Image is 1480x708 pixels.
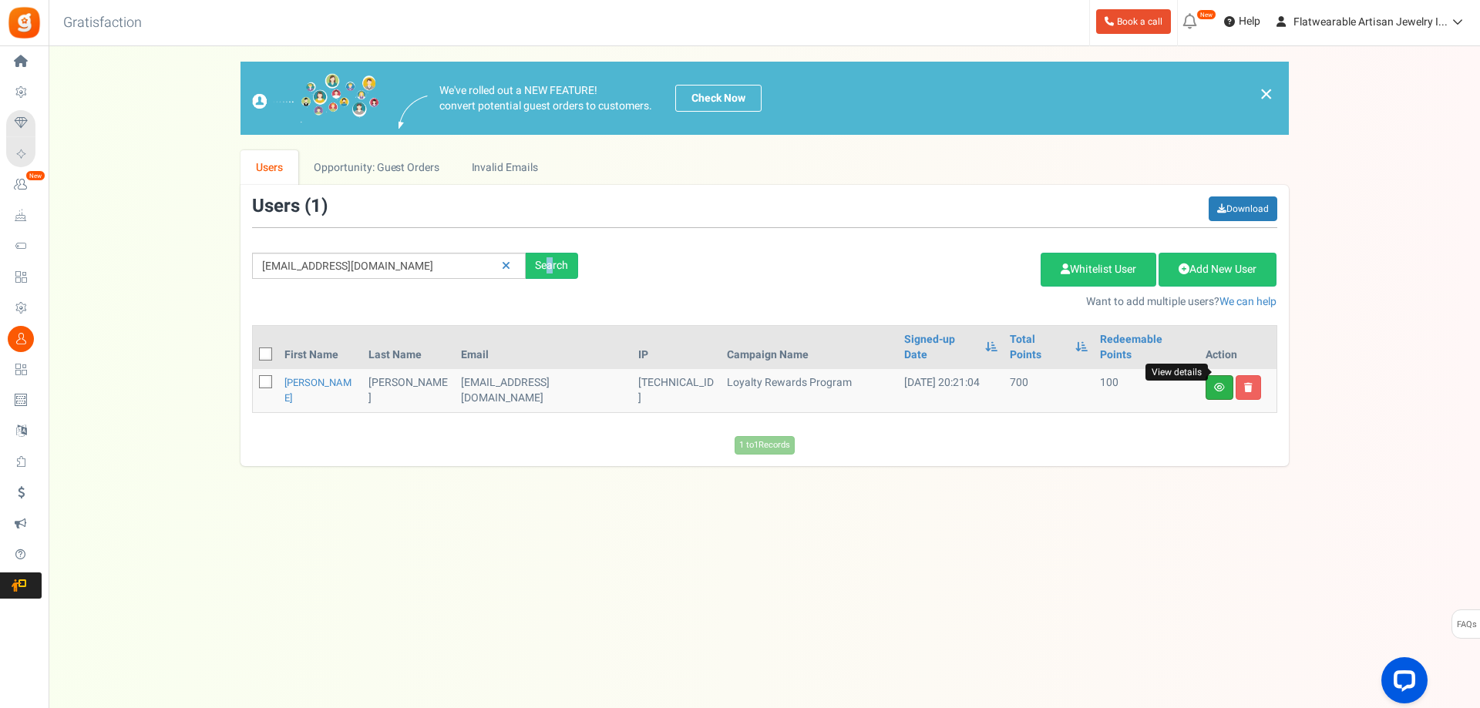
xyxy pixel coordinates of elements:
[278,326,363,369] th: First Name
[46,8,159,39] h3: Gratisfaction
[898,369,1004,412] td: [DATE] 20:21:04
[494,253,518,280] a: Reset
[632,326,721,369] th: IP
[1244,383,1253,392] i: Delete user
[1206,375,1233,400] a: View details
[721,369,898,412] td: Loyalty Rewards Program
[1004,369,1093,412] td: 700
[1456,610,1477,639] span: FAQs
[362,326,454,369] th: Last Name
[1145,364,1208,381] div: View details
[240,150,299,185] a: Users
[1260,85,1273,103] a: ×
[1293,14,1448,30] span: Flatwearable Artisan Jewelry I...
[904,332,978,363] a: Signed-up Date
[1219,294,1276,310] a: We can help
[25,170,45,181] em: New
[1010,332,1067,363] a: Total Points
[526,253,578,279] div: Search
[1218,9,1266,34] a: Help
[455,369,632,412] td: customer
[6,172,42,198] a: New
[252,73,379,123] img: images
[1196,9,1216,20] em: New
[1041,253,1156,287] a: Whitelist User
[721,326,898,369] th: Campaign Name
[632,369,721,412] td: [TECHNICAL_ID]
[1209,196,1277,221] a: Download
[1235,14,1260,29] span: Help
[439,83,652,114] p: We've rolled out a NEW FEATURE! convert potential guest orders to customers.
[252,253,526,279] input: Search by email or name
[1199,326,1276,369] th: Action
[1096,9,1171,34] a: Book a call
[1159,253,1276,287] a: Add New User
[284,375,351,405] a: [PERSON_NAME]
[1094,369,1199,412] td: 100
[456,150,553,185] a: Invalid Emails
[362,369,454,412] td: [PERSON_NAME]
[311,193,321,220] span: 1
[252,196,328,216] h3: Users ( )
[7,5,42,40] img: Gratisfaction
[455,326,632,369] th: Email
[298,150,455,185] a: Opportunity: Guest Orders
[1100,332,1193,363] a: Redeemable Points
[399,96,428,129] img: images
[601,294,1277,310] p: Want to add multiple users?
[675,85,762,112] a: Check Now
